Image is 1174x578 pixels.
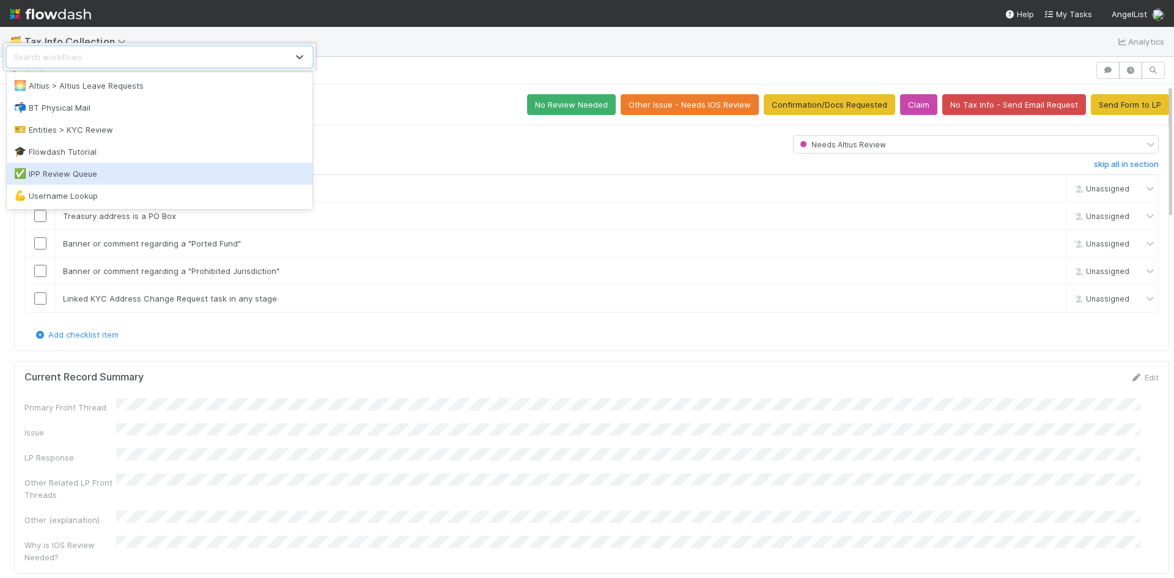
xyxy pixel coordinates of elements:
div: Entities > KYC Review [14,124,305,136]
span: 🌅 [14,80,26,91]
span: 🎓 [14,146,26,157]
span: ✅ [14,168,26,179]
div: Search workflows [13,51,83,63]
div: Altius > Altius Leave Requests [14,80,305,92]
span: 📬 [14,102,26,113]
div: Username Lookup [14,190,305,202]
span: 🎫 [14,124,26,135]
div: BT Physical Mail [14,102,305,114]
div: Flowdash Tutorial [14,146,305,158]
div: IPP Review Queue [14,168,305,180]
span: 💪 [14,190,26,201]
